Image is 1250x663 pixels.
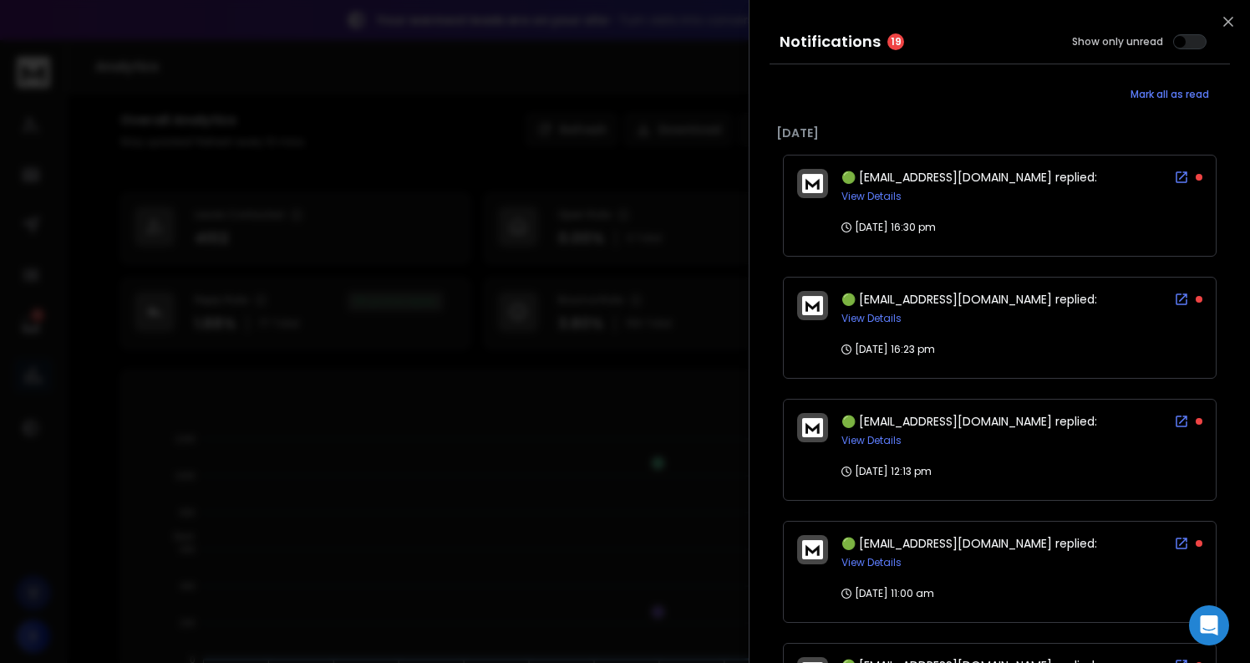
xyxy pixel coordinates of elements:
[841,291,1097,308] span: 🟢 [EMAIL_ADDRESS][DOMAIN_NAME] replied:
[776,125,1223,141] p: [DATE]
[841,413,1097,430] span: 🟢 [EMAIL_ADDRESS][DOMAIN_NAME] replied:
[841,312,902,325] button: View Details
[841,535,1097,552] span: 🟢 [EMAIL_ADDRESS][DOMAIN_NAME] replied:
[841,465,932,478] p: [DATE] 12:13 pm
[1131,88,1209,101] span: Mark all as read
[802,540,823,559] img: logo
[841,587,934,600] p: [DATE] 11:00 am
[841,434,902,447] button: View Details
[1189,605,1229,645] div: Open Intercom Messenger
[802,418,823,437] img: logo
[802,174,823,193] img: logo
[802,296,823,315] img: logo
[841,190,902,203] button: View Details
[841,556,902,569] button: View Details
[780,30,881,54] h3: Notifications
[1110,78,1230,111] button: Mark all as read
[841,169,1097,186] span: 🟢 [EMAIL_ADDRESS][DOMAIN_NAME] replied:
[887,33,904,50] span: 19
[1072,35,1163,48] label: Show only unread
[841,221,936,234] p: [DATE] 16:30 pm
[841,343,935,356] p: [DATE] 16:23 pm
